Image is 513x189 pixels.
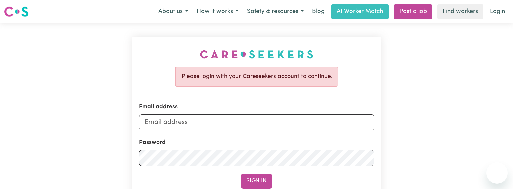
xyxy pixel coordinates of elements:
[154,5,192,19] button: About us
[139,114,374,130] input: Email address
[4,6,29,18] img: Careseekers logo
[139,103,178,111] label: Email address
[308,4,329,19] a: Blog
[139,138,166,147] label: Password
[486,4,509,19] a: Login
[4,4,29,19] a: Careseekers logo
[192,5,243,19] button: How it works
[243,5,308,19] button: Safety & resources
[486,162,508,184] iframe: Button to launch messaging window
[241,174,272,188] button: Sign In
[331,4,389,19] a: AI Worker Match
[394,4,432,19] a: Post a job
[182,72,333,81] p: Please login with your Careseekers account to continue.
[437,4,483,19] a: Find workers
